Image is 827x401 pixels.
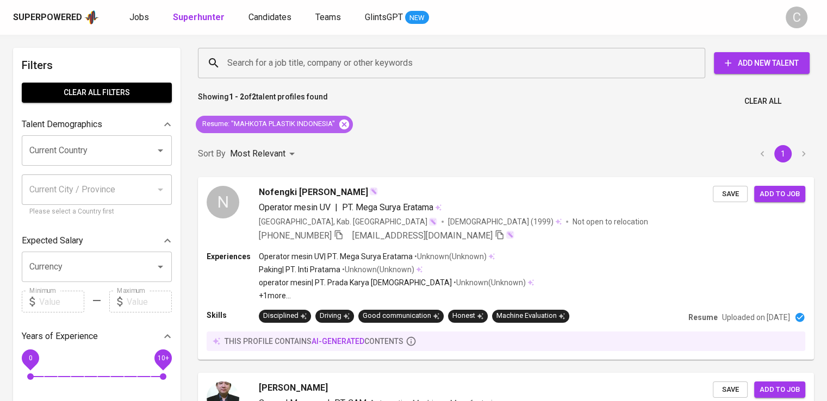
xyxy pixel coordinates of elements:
p: Operator mesin UV | PT. Mega Surya Eratama [259,251,413,262]
span: Teams [315,12,341,22]
div: Honest [452,311,483,321]
span: Jobs [129,12,149,22]
button: Clear All [740,91,786,111]
button: Add to job [754,381,805,398]
div: N [207,186,239,218]
div: (1999) [448,216,562,227]
span: Resume : "MAHKOTA PLASTIK INDONESIA" [196,119,341,129]
p: Resume [688,312,718,323]
div: Superpowered [13,11,82,24]
button: Open [153,259,168,274]
span: PT. Mega Surya Eratama [342,202,433,212]
div: Disciplined [263,311,307,321]
span: [DEMOGRAPHIC_DATA] [448,216,531,227]
div: Years of Experience [22,325,172,347]
b: 2 [252,92,256,101]
button: Open [153,143,168,158]
p: operator mesin | PT. Prada Karya [DEMOGRAPHIC_DATA] [259,277,452,288]
h6: Filters [22,57,172,74]
p: Years of Experience [22,330,98,343]
p: Sort By [198,147,226,160]
p: Talent Demographics [22,118,102,131]
span: Save [718,188,742,200]
p: Skills [207,310,259,321]
a: Superpoweredapp logo [13,9,99,26]
button: page 1 [774,145,792,162]
span: Save [718,384,742,396]
a: NNofengki [PERSON_NAME]Operator mesin UV|PT. Mega Surya Eratama[GEOGRAPHIC_DATA], Kab. [GEOGRAPHI... [198,177,814,360]
a: Candidates [248,11,294,24]
p: Showing of talent profiles found [198,91,328,111]
div: Driving [320,311,350,321]
span: Clear All filters [30,86,163,99]
b: 1 - 2 [229,92,244,101]
div: Talent Demographics [22,114,172,135]
p: Please select a Country first [29,206,164,217]
span: 10+ [157,354,169,362]
button: Save [713,186,748,203]
a: GlintsGPT NEW [365,11,429,24]
span: Clear All [744,95,781,108]
span: GlintsGPT [365,12,403,22]
div: Machine Evaluation [496,311,565,321]
div: C [786,7,807,28]
span: Add to job [760,188,800,200]
span: [PERSON_NAME] [259,381,328,394]
p: this profile contains contents [225,336,403,347]
img: magic_wand.svg [428,217,437,226]
p: • Unknown ( Unknown ) [340,264,414,275]
span: | [335,201,338,214]
span: Add New Talent [723,57,801,70]
span: Candidates [248,12,291,22]
p: Experiences [207,251,259,262]
nav: pagination navigation [752,145,814,162]
p: • Unknown ( Unknown ) [452,277,526,288]
div: [GEOGRAPHIC_DATA], Kab. [GEOGRAPHIC_DATA] [259,216,437,227]
span: [PHONE_NUMBER] [259,230,332,241]
img: app logo [84,9,99,26]
input: Value [127,291,172,312]
span: AI-generated [312,337,364,346]
div: Good communication [363,311,439,321]
span: Nofengki [PERSON_NAME] [259,186,368,199]
p: • Unknown ( Unknown ) [413,251,487,262]
b: Superhunter [173,12,225,22]
p: Most Relevant [230,147,285,160]
button: Add to job [754,186,805,203]
p: Expected Salary [22,234,83,247]
div: Resume: "MAHKOTA PLASTIK INDONESIA" [196,116,353,133]
button: Clear All filters [22,83,172,103]
button: Add New Talent [714,52,810,74]
a: Superhunter [173,11,227,24]
div: Expected Salary [22,230,172,252]
span: Add to job [760,384,800,396]
a: Jobs [129,11,151,24]
span: NEW [405,12,429,23]
span: 0 [28,354,32,362]
a: Teams [315,11,343,24]
p: Paking | PT. Inti Pratama [259,264,340,275]
div: Most Relevant [230,144,299,164]
img: magic_wand.svg [506,230,514,239]
p: Uploaded on [DATE] [722,312,790,323]
img: magic_wand.svg [369,187,378,196]
span: Operator mesin UV [259,202,331,212]
p: +1 more ... [259,290,534,301]
button: Save [713,381,748,398]
p: Not open to relocation [573,216,648,227]
span: [EMAIL_ADDRESS][DOMAIN_NAME] [352,230,493,241]
input: Value [39,291,84,312]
